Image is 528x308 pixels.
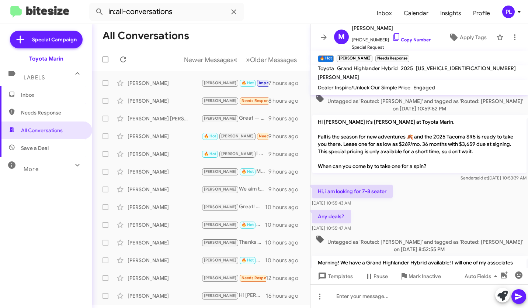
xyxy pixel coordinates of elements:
[128,292,201,300] div: [PERSON_NAME]
[204,222,237,227] span: [PERSON_NAME]
[312,256,527,277] p: Morning! We have a Grand Highlander Hybrid available! I will one of my associates reach out as so...
[128,221,201,229] div: [PERSON_NAME]
[21,109,84,116] span: Needs Response
[201,256,265,264] div: Great, we'll see you then!
[316,270,353,283] span: Templates
[201,220,265,229] div: ¿A cuál Camry te refieres? ¿Qué año, versión, kilometraje y estado tiene? Con esos datos puedo co...
[312,185,393,198] p: Hi, i am looking for 7-8 seater
[352,32,431,44] span: [PHONE_NUMBER]
[268,186,304,193] div: 9 hours ago
[204,187,237,192] span: [PERSON_NAME]
[242,258,254,263] span: 🔥 Hot
[467,3,496,24] span: Profile
[409,270,441,283] span: Mark Inactive
[416,65,516,72] span: [US_VEHICLE_IDENTIFICATION_NUMBER]
[265,239,304,246] div: 10 hours ago
[352,44,431,51] span: Special Request
[201,167,268,176] div: Morning! Just following up on the information [PERSON_NAME] sent to you [DATE]. Did you have a mi...
[128,168,201,175] div: [PERSON_NAME]
[338,31,345,43] span: M
[201,238,265,247] div: Thanks — glad our team impressed. We’d like to see the LS430. Clearcoat issues are fine. Can we s...
[29,55,63,62] div: Toyota Marin
[312,200,351,206] span: [DATE] 10:55:43 AM
[233,55,237,64] span: «
[201,96,268,105] div: Ended up getting a Pacifica hybrid
[204,151,216,156] span: 🔥 Hot
[413,84,435,91] span: Engaged
[128,115,201,122] div: [PERSON_NAME] [PERSON_NAME]
[32,36,77,43] span: Special Campaign
[392,37,431,42] a: Copy Number
[24,166,39,172] span: More
[318,65,334,72] span: Toyota
[242,52,301,67] button: Next
[21,144,49,152] span: Save a Deal
[221,134,254,138] span: [PERSON_NAME]
[465,270,500,283] span: Auto Fields
[318,55,334,62] small: 🔥 Hot
[312,225,351,231] span: [DATE] 10:55:47 AM
[312,94,527,112] span: Untagged as 'Routed: [PERSON_NAME]' and tagged as 'Routed: [PERSON_NAME]' on [DATE] 10:59:52 PM
[89,3,244,21] input: Search
[312,235,527,253] span: Untagged as 'Routed: [PERSON_NAME]' and tagged as 'Routed: [PERSON_NAME]' on [DATE] 8:52:55 PM
[312,210,351,223] p: Any deals?
[265,203,304,211] div: 10 hours ago
[318,84,410,91] span: Dealer Inspire/Unlock Our Simple Price
[204,81,237,85] span: [PERSON_NAME]
[312,115,527,173] p: Hi [PERSON_NAME] it's [PERSON_NAME] at Toyota Marin. Fall is the season for new adventures 🍂 and ...
[201,132,268,140] div: Sure. Thanks
[201,185,268,194] div: We aim to provide market-based, fair offers after a free appraisal. Would you like to schedule an...
[21,127,63,134] span: All Conversations
[128,79,201,87] div: [PERSON_NAME]
[21,91,84,99] span: Inbox
[268,133,304,140] div: 9 hours ago
[442,31,493,44] button: Apply Tags
[242,81,254,85] span: 🔥 Hot
[242,222,254,227] span: 🔥 Hot
[359,270,394,283] button: Pause
[201,150,268,158] div: I do have a Gas Platinum available right now, would that be interesting to you?
[204,134,216,138] span: 🔥 Hot
[201,274,266,282] div: Where is the address? Thank you
[246,55,250,64] span: »
[398,3,434,24] a: Calendar
[204,205,237,209] span: [PERSON_NAME]
[184,56,233,64] span: Newer Messages
[268,150,304,158] div: 9 hours ago
[461,175,527,181] span: Sender [DATE] 10:53:39 AM
[128,239,201,246] div: [PERSON_NAME]
[268,168,304,175] div: 9 hours ago
[221,151,254,156] span: [PERSON_NAME]
[259,81,278,85] span: Important
[337,55,372,62] small: [PERSON_NAME]
[401,65,413,72] span: 2025
[204,116,237,121] span: [PERSON_NAME]
[459,270,506,283] button: Auto Fields
[375,55,409,62] small: Needs Response
[434,3,467,24] a: Insights
[352,24,431,32] span: [PERSON_NAME]
[180,52,301,67] nav: Page navigation example
[103,30,189,42] h1: All Conversations
[475,175,488,181] span: said at
[204,258,237,263] span: [PERSON_NAME]
[201,79,268,87] div: Yes [PERSON_NAME] will appraise your vehicle.
[204,98,237,103] span: [PERSON_NAME]
[201,291,266,300] div: Hi [PERSON_NAME], I’m not interested in bringing the car in for an appraisal right now. If your d...
[374,270,388,283] span: Pause
[128,150,201,158] div: [PERSON_NAME]
[128,186,201,193] div: [PERSON_NAME]
[266,292,304,300] div: 16 hours ago
[204,240,237,245] span: [PERSON_NAME]
[371,3,398,24] a: Inbox
[128,257,201,264] div: [PERSON_NAME]
[128,203,201,211] div: [PERSON_NAME]
[204,293,237,298] span: [PERSON_NAME]
[502,6,515,18] div: PL
[460,31,487,44] span: Apply Tags
[24,74,45,81] span: Labels
[337,65,398,72] span: Grand Highlander Hybrid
